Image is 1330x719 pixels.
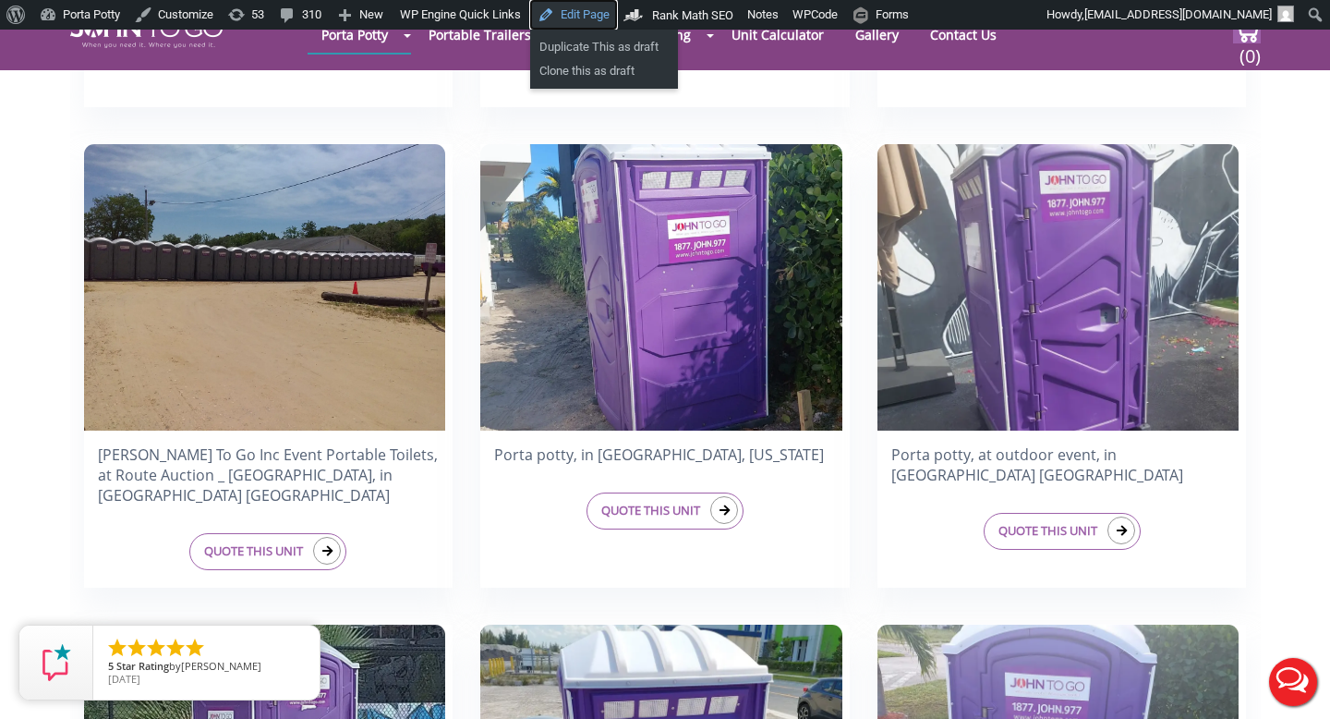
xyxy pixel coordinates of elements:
[718,17,838,53] a: Unit Calculator
[108,672,140,686] span: [DATE]
[106,637,128,659] li: 
[916,17,1010,53] a: Contact Us
[530,59,678,83] a: Clone this as draft
[1084,7,1272,21] span: [EMAIL_ADDRESS][DOMAIN_NAME]
[145,637,167,659] li: 
[877,440,1247,490] h4: Porta potty, at outdoor event, in [GEOGRAPHIC_DATA] [GEOGRAPHIC_DATA]
[1233,18,1261,43] img: cart a
[1239,29,1261,68] span: (0)
[126,637,148,659] li: 
[984,513,1141,550] a: QUOTE THIS UNIT
[189,533,346,570] a: QUOTE THIS UNIT
[70,18,223,48] img: JOHN to go
[164,637,187,659] li: 
[1256,645,1330,719] button: Live Chat
[308,17,402,53] a: Porta Potty
[652,8,733,22] span: Rank Math SEO
[184,637,206,659] li: 
[841,17,913,53] a: Gallery
[586,493,744,530] a: QUOTE THIS UNIT
[480,440,850,469] h4: Porta potty, in [GEOGRAPHIC_DATA], [US_STATE]
[38,644,75,681] img: Review Rating
[108,661,305,674] span: by
[181,659,261,673] span: [PERSON_NAME]
[415,17,545,53] a: Portable Trailers
[116,659,169,673] span: Star Rating
[108,659,114,673] span: 5
[84,440,453,510] h4: [PERSON_NAME] To Go Inc Event Portable Toilets, at Route Auction _ [GEOGRAPHIC_DATA], in [GEOGRAP...
[530,35,678,59] a: Duplicate This as draft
